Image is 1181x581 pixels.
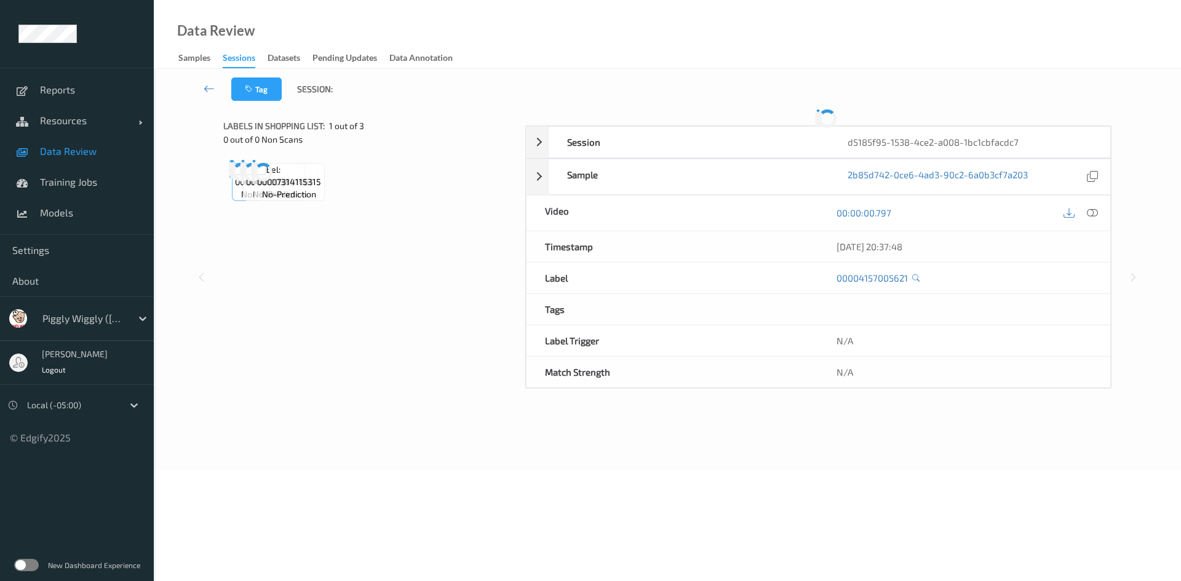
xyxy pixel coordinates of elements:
span: Labels in shopping list: [223,120,325,132]
div: d5185f95-1538-4ce2-a008-1bc1cbfacdc7 [829,127,1110,157]
div: Data Annotation [389,52,453,67]
div: [DATE] 20:37:48 [837,240,1092,253]
span: Label: 00007314115315 [257,164,321,188]
a: Data Annotation [389,50,465,67]
a: 00:00:00.797 [837,207,891,219]
div: Datasets [268,52,300,67]
div: Session [549,127,830,157]
div: Match Strength [527,357,819,387]
span: 1 out of 3 [329,120,364,132]
a: Sessions [223,50,268,68]
div: N/A [818,357,1110,387]
div: Data Review [177,25,255,37]
span: no-prediction [253,188,307,200]
div: Video [527,196,819,231]
a: Datasets [268,50,312,67]
div: Label Trigger [527,325,819,356]
div: Sample2b85d742-0ce6-4ad3-90c2-6a0b3cf7a203 [526,159,1111,195]
a: 00004157005621 [837,272,908,284]
div: N/A [818,325,1110,356]
div: 0 out of 0 Non Scans [223,133,517,146]
a: Pending Updates [312,50,389,67]
div: Sessions [223,52,255,68]
div: Tags [527,294,819,325]
span: no-prediction [262,188,316,200]
div: Samples [178,52,210,67]
span: no-prediction [241,188,295,200]
div: Pending Updates [312,52,377,67]
div: Sample [549,159,830,194]
button: Tag [231,77,282,101]
a: Samples [178,50,223,67]
div: Sessiond5185f95-1538-4ce2-a008-1bc1cbfacdc7 [526,126,1111,158]
div: Label [527,263,819,293]
a: 2b85d742-0ce6-4ad3-90c2-6a0b3cf7a203 [848,168,1028,185]
div: Timestamp [527,231,819,262]
span: Session: [297,83,333,95]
